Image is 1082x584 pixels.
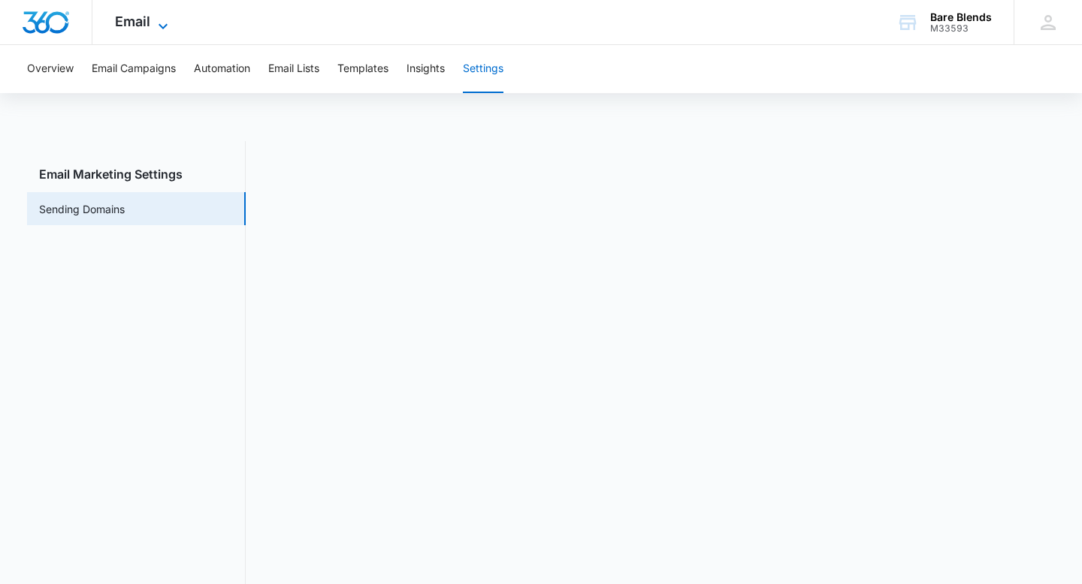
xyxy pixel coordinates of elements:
div: account name [930,11,992,23]
span: Email [115,14,150,29]
button: Overview [27,45,74,93]
button: Templates [337,45,388,93]
button: Email Campaigns [92,45,176,93]
div: account id [930,23,992,34]
button: Automation [194,45,250,93]
h3: Email Marketing Settings [27,165,246,183]
button: Email Lists [268,45,319,93]
button: Settings [463,45,503,93]
a: Sending Domains [39,201,125,217]
button: Insights [407,45,445,93]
